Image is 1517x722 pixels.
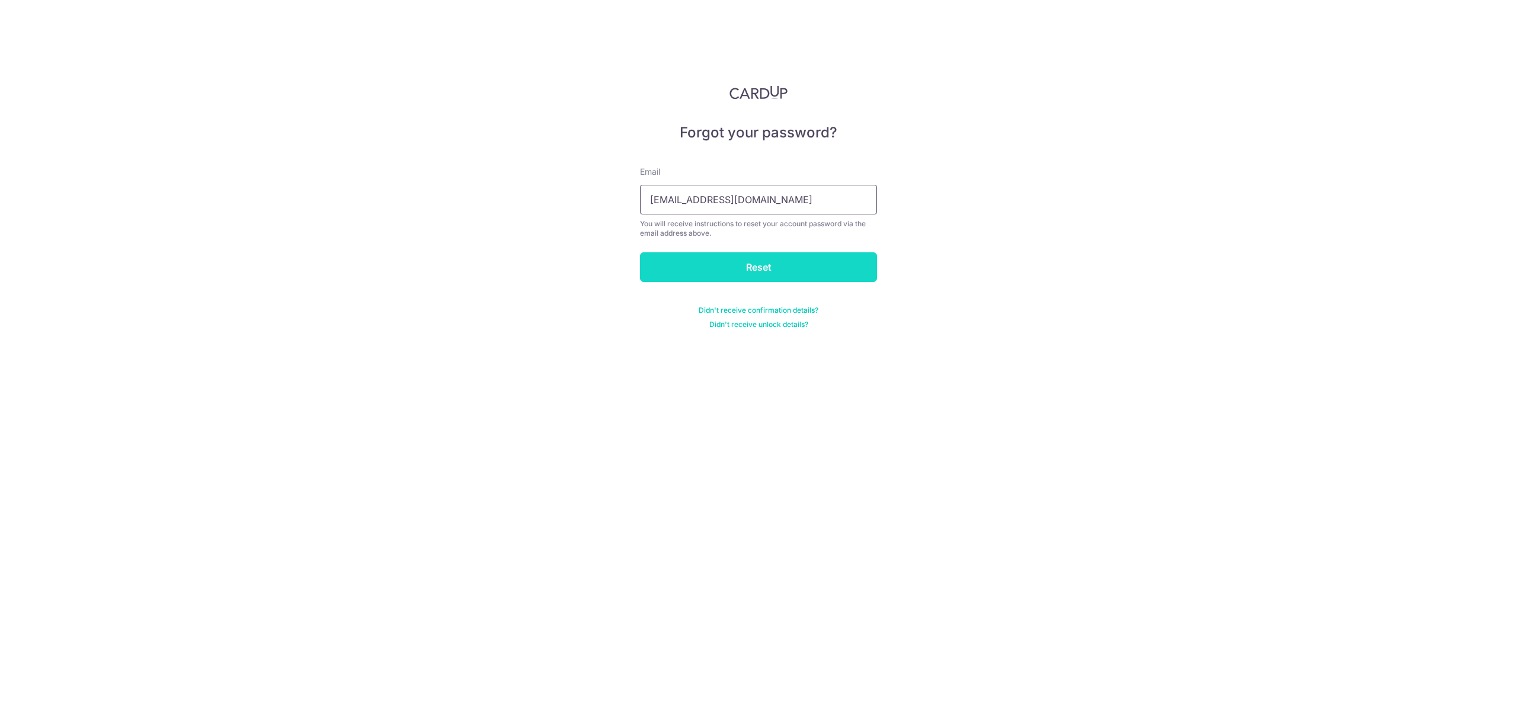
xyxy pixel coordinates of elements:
a: Didn't receive confirmation details? [699,306,818,315]
input: Reset [640,252,877,282]
a: Didn't receive unlock details? [709,320,808,329]
h5: Forgot your password? [640,123,877,142]
img: CardUp Logo [729,85,788,100]
label: Email [640,166,660,178]
div: You will receive instructions to reset your account password via the email address above. [640,219,877,238]
input: Enter your Email [640,185,877,214]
